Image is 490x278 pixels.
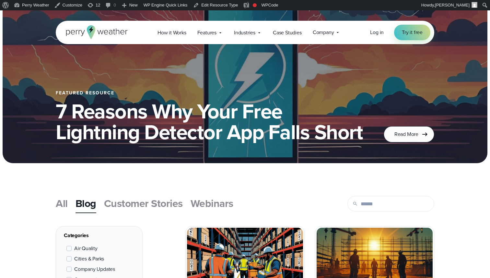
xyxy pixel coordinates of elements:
a: How it Works [152,26,192,39]
span: Features [197,29,216,37]
span: All [56,196,68,211]
span: Case Studies [273,29,302,37]
span: Industries [234,29,255,37]
a: Blog [76,194,96,212]
a: All [56,194,68,212]
a: Log in [370,29,384,36]
span: How it Works [157,29,186,37]
a: Webinars [191,194,233,212]
span: Air Quality [74,245,98,252]
a: Customer Stories [104,194,183,212]
div: Featured Resource [56,91,368,96]
a: Try it free [394,25,430,40]
h1: 7 Reasons Why Your Free Lightning Detector App Falls Short [56,101,368,142]
span: Try it free [402,29,423,36]
span: Cities & Parks [74,255,104,263]
div: Categories [64,232,134,239]
span: Blog [76,196,96,211]
span: Customer Stories [104,196,183,211]
a: Read More [384,126,434,142]
a: Case Studies [267,26,307,39]
span: Company [313,29,334,36]
span: Webinars [191,196,233,211]
span: Read More [394,130,418,138]
span: [PERSON_NAME] [435,3,470,7]
span: Company Updates [74,265,115,273]
div: Focus keyphrase not set [253,3,257,7]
